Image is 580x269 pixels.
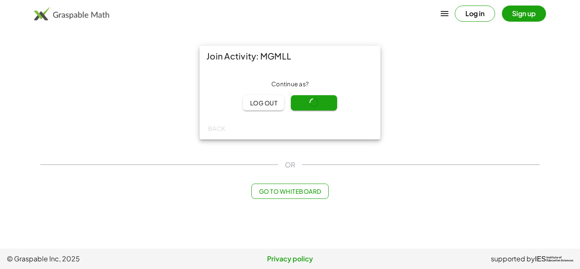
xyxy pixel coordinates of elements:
[455,6,495,22] button: Log in
[259,187,321,195] span: Go to Whiteboard
[546,256,573,262] span: Institute of Education Sciences
[196,254,385,264] a: Privacy policy
[206,80,374,88] div: Continue as ?
[200,46,380,66] div: Join Activity: MGMLL
[251,184,328,199] button: Go to Whiteboard
[535,254,573,264] a: IESInstitute ofEducation Sciences
[250,99,277,107] span: Log out
[285,160,295,170] span: OR
[491,254,535,264] span: supported by
[502,6,546,22] button: Sign up
[243,95,284,110] button: Log out
[7,254,196,264] span: © Graspable Inc, 2025
[535,255,546,263] span: IES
